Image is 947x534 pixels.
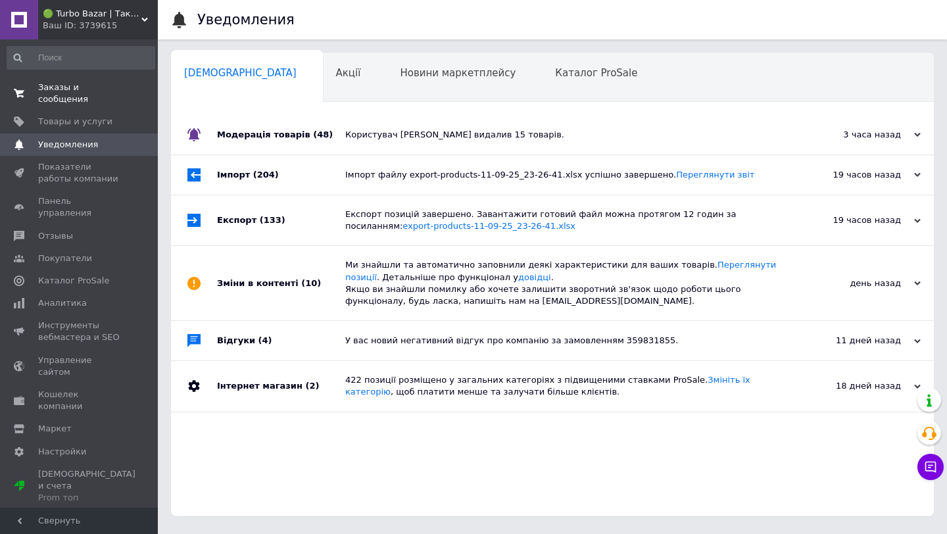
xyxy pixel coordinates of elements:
[38,423,72,435] span: Маркет
[38,82,122,105] span: Заказы и сообщения
[345,259,789,307] div: Ми знайшли та автоматично заповнили деякі характеристики для ваших товарів. . Детальніше про функ...
[260,215,285,225] span: (133)
[313,130,333,139] span: (48)
[38,161,122,185] span: Показатели работы компании
[197,12,295,28] h1: Уведомления
[555,67,637,79] span: Каталог ProSale
[676,170,754,180] a: Переглянути звіт
[217,321,345,360] div: Відгуки
[38,354,122,378] span: Управление сайтом
[38,195,122,219] span: Панель управления
[38,139,98,151] span: Уведомления
[402,221,575,231] a: export-products-11-09-25_23-26-41.xlsx
[305,381,319,391] span: (2)
[38,446,86,458] span: Настройки
[217,155,345,195] div: Імпорт
[336,67,361,79] span: Акції
[789,214,921,226] div: 19 часов назад
[345,335,789,347] div: У вас новий негативний відгук про компанію за замовленням 359831855.
[789,169,921,181] div: 19 часов назад
[789,129,921,141] div: 3 часа назад
[518,272,551,282] a: довідці
[38,230,73,242] span: Отзывы
[38,253,92,264] span: Покупатели
[217,246,345,320] div: Зміни в контенті
[345,375,750,397] a: Змініть їх категорію
[217,361,345,411] div: Інтернет магазин
[253,170,279,180] span: (204)
[38,389,122,412] span: Кошелек компании
[7,46,155,70] input: Поиск
[258,335,272,345] span: (4)
[38,297,87,309] span: Аналитика
[301,278,321,288] span: (10)
[38,492,135,504] div: Prom топ
[345,260,776,281] a: Переглянути позиції
[43,20,158,32] div: Ваш ID: 3739615
[217,195,345,245] div: Експорт
[38,275,109,287] span: Каталог ProSale
[43,8,141,20] span: 🟢 Turbo Bazar | Тактическая форма и амуниция
[38,320,122,343] span: Инструменты вебмастера и SEO
[38,468,135,504] span: [DEMOGRAPHIC_DATA] и счета
[789,380,921,392] div: 18 дней назад
[345,374,789,398] div: 422 позиції розміщено у загальних категоріях з підвищеними ставками ProSale. , щоб платити менше ...
[217,115,345,155] div: Модерація товарів
[38,116,112,128] span: Товары и услуги
[917,454,944,480] button: Чат с покупателем
[789,335,921,347] div: 11 дней назад
[400,67,516,79] span: Новини маркетплейсу
[789,278,921,289] div: день назад
[345,169,789,181] div: Імпорт файлу export-products-11-09-25_23-26-41.xlsx успішно завершено.
[184,67,297,79] span: [DEMOGRAPHIC_DATA]
[345,129,789,141] div: Користувач [PERSON_NAME] видалив 15 товарів.
[345,208,789,232] div: Експорт позицій завершено. Завантажити готовий файл можна протягом 12 годин за посиланням:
